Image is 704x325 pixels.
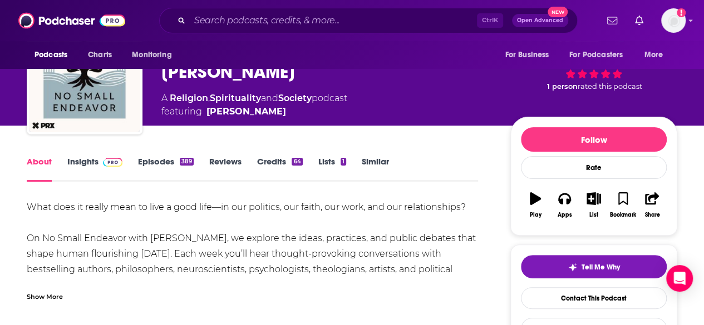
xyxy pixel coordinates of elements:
a: Credits64 [257,156,302,182]
button: Show profile menu [661,8,686,33]
img: User Profile [661,8,686,33]
a: Contact This Podcast [521,287,667,309]
span: Logged in as HannahDulzo1 [661,8,686,33]
span: Charts [88,47,112,63]
div: Play [530,212,541,218]
button: tell me why sparkleTell Me Why [521,255,667,278]
button: open menu [124,44,186,66]
button: Share [638,185,667,225]
button: open menu [562,44,639,66]
a: Society [278,93,312,103]
img: Podchaser Pro [103,158,122,167]
a: Show notifications dropdown [603,11,622,30]
a: Reviews [209,156,242,182]
div: 64 [292,158,302,166]
div: A podcast [161,92,347,118]
span: , [208,93,210,103]
div: 1 [341,158,346,166]
span: For Podcasters [569,47,623,63]
button: List [579,185,608,225]
div: Rate [521,156,667,179]
a: InsightsPodchaser Pro [67,156,122,182]
div: 389 [180,158,194,166]
a: Show notifications dropdown [631,11,648,30]
a: About [27,156,52,182]
a: Religion [170,93,208,103]
a: Lists1 [318,156,346,182]
img: No Small Endeavor with Lee C. Camp [29,21,140,132]
span: More [644,47,663,63]
a: Lee C. Camp [206,105,286,118]
div: Open Intercom Messenger [666,265,693,292]
img: Podchaser - Follow, Share and Rate Podcasts [18,10,125,31]
span: Ctrl K [477,13,503,28]
span: featuring [161,105,347,118]
span: For Business [505,47,549,63]
div: Share [644,212,659,218]
button: Apps [550,185,579,225]
button: open menu [27,44,82,66]
span: New [548,7,568,17]
a: Similar [362,156,389,182]
div: Bookmark [610,212,636,218]
span: Open Advanced [517,18,563,23]
button: Bookmark [608,185,637,225]
button: Follow [521,127,667,152]
div: List [589,212,598,218]
span: and [261,93,278,103]
span: Podcasts [35,47,67,63]
div: Apps [558,212,572,218]
img: tell me why sparkle [568,263,577,272]
a: Charts [81,44,119,66]
span: Monitoring [132,47,171,63]
span: rated this podcast [578,82,642,91]
a: Episodes389 [138,156,194,182]
button: open menu [497,44,563,66]
svg: Add a profile image [677,8,686,17]
button: Open AdvancedNew [512,14,568,27]
a: Spirituality [210,93,261,103]
button: open menu [637,44,677,66]
input: Search podcasts, credits, & more... [190,12,477,29]
span: Tell Me Why [582,263,620,272]
button: Play [521,185,550,225]
div: Search podcasts, credits, & more... [159,8,578,33]
span: 1 person [547,82,578,91]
